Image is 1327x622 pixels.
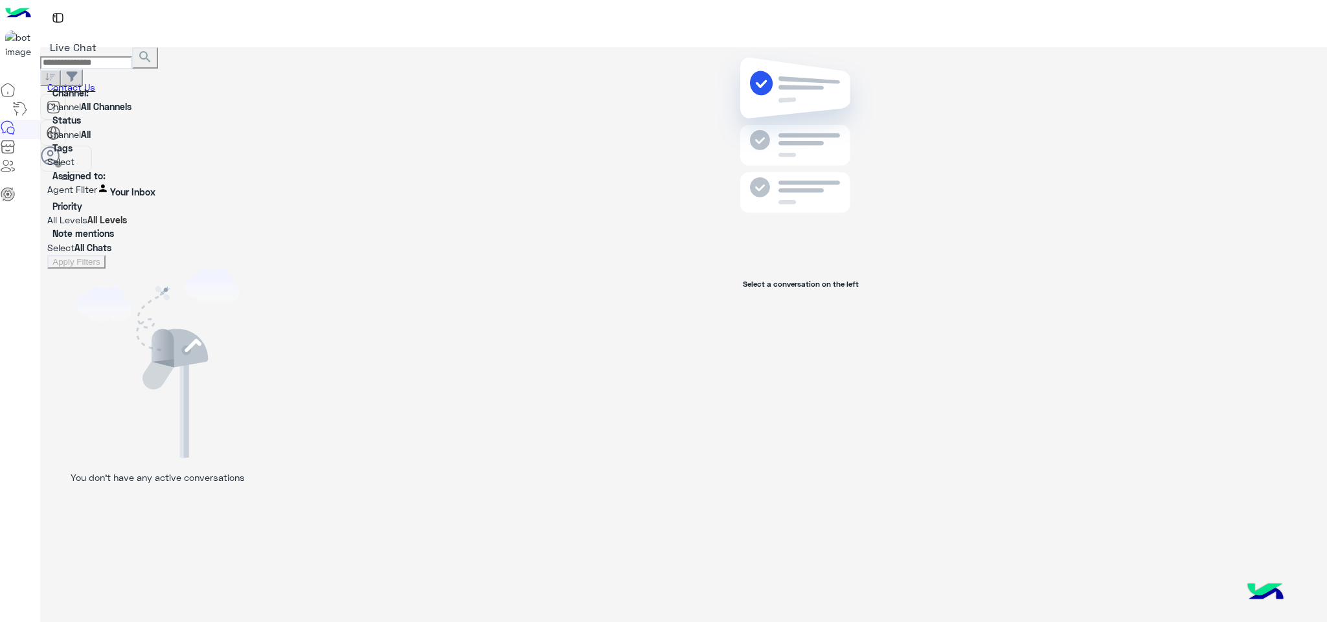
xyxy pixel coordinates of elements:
[76,269,240,458] img: empty users
[707,47,894,262] img: no messages
[1243,570,1288,616] img: hulul-logo.png
[52,142,73,153] label: Tags
[40,471,275,484] p: You don’t have any active conversations
[52,115,81,126] label: Status
[50,10,66,26] img: tab
[52,228,114,239] label: Note mentions
[50,39,1317,55] p: Live Chat
[137,49,153,65] span: search
[52,87,89,98] label: Channel:
[275,278,1326,290] h5: Select a conversation on the left
[52,201,82,212] label: Priority
[52,170,106,181] label: Assigned to:
[5,30,36,58] img: 1403182699927242
[47,255,105,269] button: Apply Filters
[132,47,158,69] button: search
